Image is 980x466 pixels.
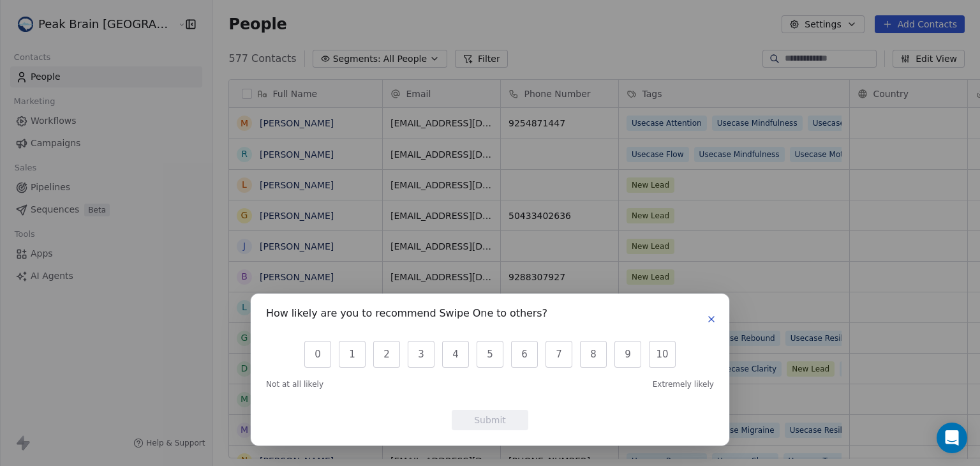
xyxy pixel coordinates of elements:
button: 2 [373,341,400,368]
button: 1 [339,341,366,368]
h1: How likely are you to recommend Swipe One to others? [266,309,547,322]
button: 10 [649,341,676,368]
button: 4 [442,341,469,368]
button: 6 [511,341,538,368]
span: Not at all likely [266,379,323,389]
button: 5 [477,341,503,368]
button: 0 [304,341,331,368]
button: 7 [546,341,572,368]
button: 9 [614,341,641,368]
button: 3 [408,341,434,368]
button: 8 [580,341,607,368]
span: Extremely likely [653,379,714,389]
button: Submit [452,410,528,430]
